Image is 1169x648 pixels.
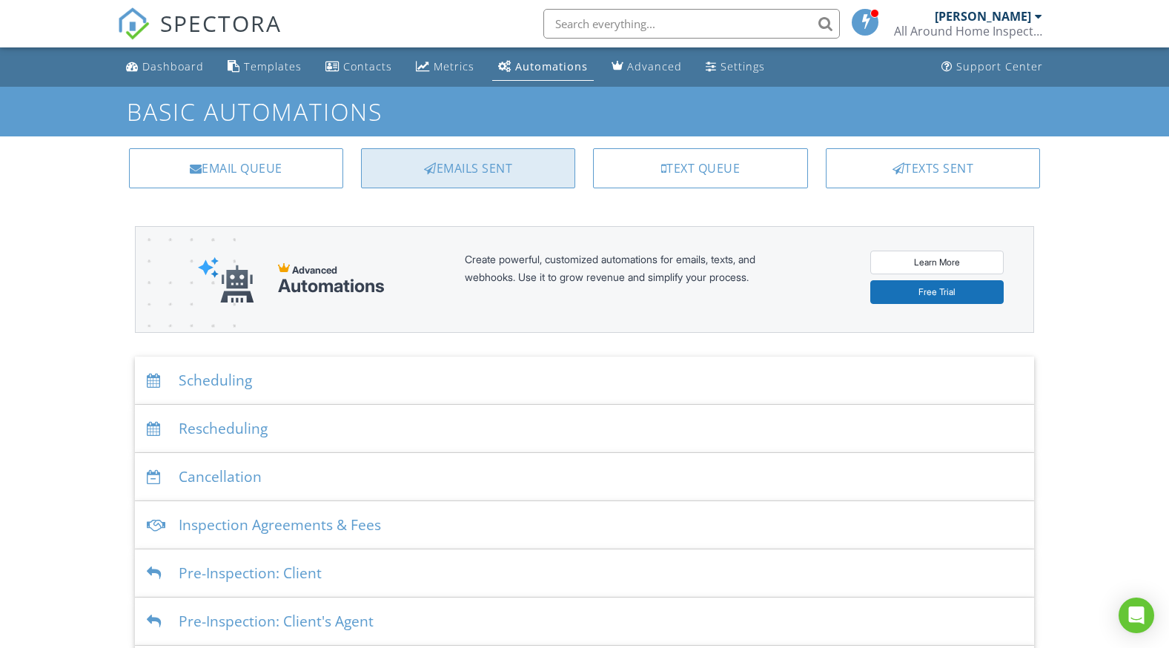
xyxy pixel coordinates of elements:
[343,59,392,73] div: Contacts
[410,53,480,81] a: Metrics
[135,501,1035,549] div: Inspection Agreements & Fees
[292,264,337,276] span: Advanced
[434,59,474,73] div: Metrics
[129,148,343,188] a: Email Queue
[894,24,1042,39] div: All Around Home Inspections PLLC
[515,59,588,73] div: Automations
[870,280,1004,304] a: Free Trial
[142,59,204,73] div: Dashboard
[222,53,308,81] a: Templates
[198,257,254,303] img: automations-robot-e552d721053d9e86aaf3dd9a1567a1c0d6a99a13dc70ea74ca66f792d01d7f0c.svg
[492,53,594,81] a: Automations (Basic)
[1119,598,1154,633] div: Open Intercom Messenger
[935,53,1049,81] a: Support Center
[135,598,1035,646] div: Pre-Inspection: Client's Agent
[870,251,1004,274] a: Learn More
[361,148,575,188] a: Emails Sent
[319,53,398,81] a: Contacts
[117,7,150,40] img: The Best Home Inspection Software - Spectora
[135,357,1035,405] div: Scheduling
[244,59,302,73] div: Templates
[117,20,282,51] a: SPECTORA
[278,276,385,297] div: Automations
[136,227,236,391] img: advanced-banner-bg-f6ff0eecfa0ee76150a1dea9fec4b49f333892f74bc19f1b897a312d7a1b2ff3.png
[543,9,840,39] input: Search everything...
[135,405,1035,453] div: Rescheduling
[606,53,688,81] a: Advanced
[160,7,282,39] span: SPECTORA
[935,9,1031,24] div: [PERSON_NAME]
[956,59,1043,73] div: Support Center
[120,53,210,81] a: Dashboard
[700,53,771,81] a: Settings
[826,148,1040,188] a: Texts Sent
[127,99,1043,125] h1: Basic Automations
[135,453,1035,501] div: Cancellation
[627,59,682,73] div: Advanced
[593,148,807,188] a: Text Queue
[135,549,1035,598] div: Pre-Inspection: Client
[465,251,791,308] div: Create powerful, customized automations for emails, texts, and webhooks. Use it to grow revenue a...
[721,59,765,73] div: Settings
